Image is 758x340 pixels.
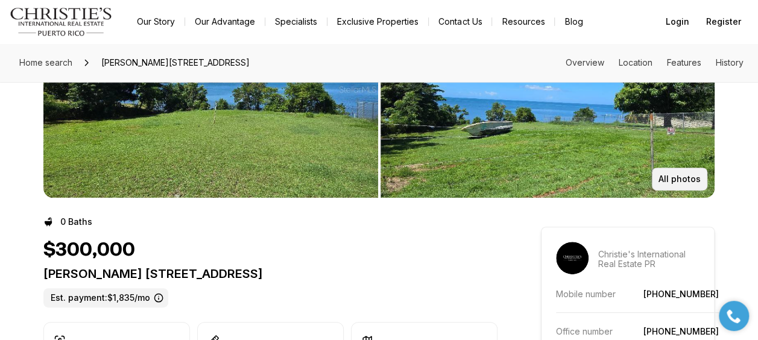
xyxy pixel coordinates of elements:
span: Register [706,17,741,27]
span: Home search [19,57,72,68]
button: Register [699,10,748,34]
h1: $300,000 [43,239,135,262]
p: [PERSON_NAME] [STREET_ADDRESS] [43,266,497,281]
a: Skip to: Location [619,57,652,68]
a: Exclusive Properties [327,13,428,30]
img: logo [10,7,113,36]
p: All photos [659,174,701,184]
a: Skip to: History [716,57,744,68]
a: Our Advantage [185,13,265,30]
a: Specialists [265,13,327,30]
a: Skip to: Features [667,57,701,68]
p: Office number [556,326,613,336]
span: [PERSON_NAME][STREET_ADDRESS] [96,53,254,72]
button: Contact Us [429,13,491,30]
button: All photos [652,168,707,190]
a: Resources [492,13,554,30]
span: Login [666,17,689,27]
p: 0 Baths [60,217,92,227]
a: Blog [555,13,592,30]
p: Mobile number [556,289,616,299]
a: [PHONE_NUMBER] [643,326,719,336]
nav: Page section menu [566,58,744,68]
label: Est. payment: $1,835/mo [43,288,168,307]
button: Login [659,10,696,34]
p: Christie's International Real Estate PR [598,250,700,269]
a: Our Story [127,13,185,30]
a: [PHONE_NUMBER] [643,289,719,299]
a: Home search [14,53,77,72]
a: Skip to: Overview [566,57,604,68]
